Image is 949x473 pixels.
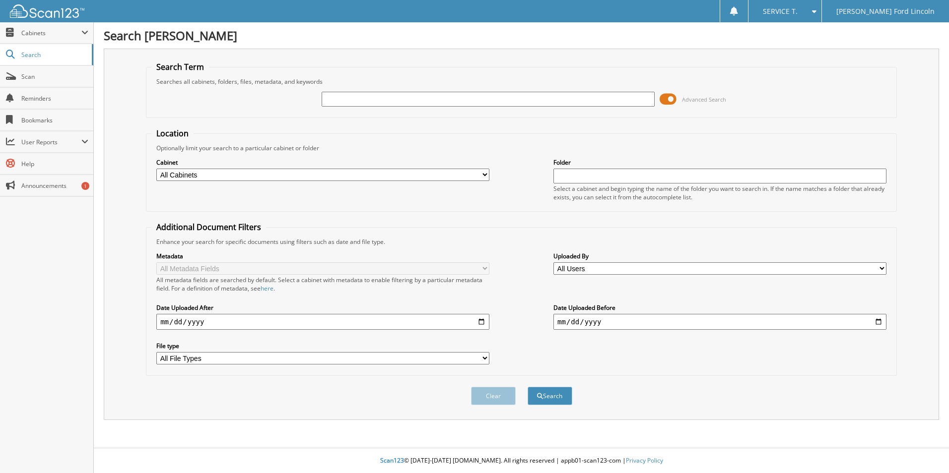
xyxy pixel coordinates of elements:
img: scan123-logo-white.svg [10,4,84,18]
div: Searches all cabinets, folders, files, metadata, and keywords [151,77,891,86]
label: Folder [553,158,886,167]
legend: Search Term [151,61,209,72]
h1: Search [PERSON_NAME] [104,27,939,44]
div: Select a cabinet and begin typing the name of the folder you want to search in. If the name match... [553,184,886,201]
a: Privacy Policy [626,456,663,465]
span: Cabinets [21,29,81,37]
a: here [261,284,273,293]
div: 1 [81,182,89,190]
span: [PERSON_NAME] Ford Lincoln [836,8,935,14]
div: All metadata fields are searched by default. Select a cabinet with metadata to enable filtering b... [156,276,489,293]
span: Reminders [21,94,88,103]
legend: Location [151,128,194,139]
span: Search [21,51,87,59]
label: Date Uploaded After [156,303,489,312]
span: Bookmarks [21,116,88,124]
div: © [DATE]-[DATE] [DOMAIN_NAME]. All rights reserved | appb01-scan123-com | [94,449,949,473]
span: Scan123 [380,456,404,465]
button: Clear [471,387,516,405]
span: SERVICE T. [763,8,798,14]
span: Help [21,160,88,168]
span: Advanced Search [682,96,726,103]
input: end [553,314,886,330]
button: Search [528,387,572,405]
label: Date Uploaded Before [553,303,886,312]
legend: Additional Document Filters [151,222,266,233]
input: start [156,314,489,330]
label: File type [156,342,489,350]
div: Optionally limit your search to a particular cabinet or folder [151,144,891,152]
label: Uploaded By [553,252,886,260]
label: Cabinet [156,158,489,167]
span: User Reports [21,138,81,146]
label: Metadata [156,252,489,260]
span: Scan [21,72,88,81]
span: Announcements [21,181,88,190]
div: Enhance your search for specific documents using filters such as date and file type. [151,237,891,246]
